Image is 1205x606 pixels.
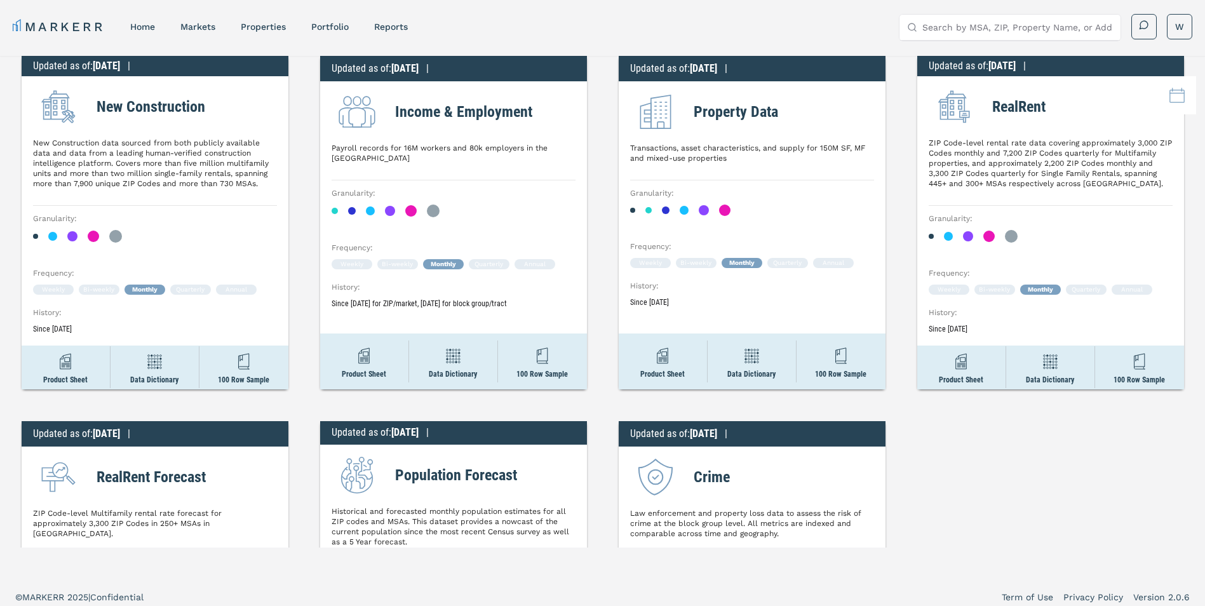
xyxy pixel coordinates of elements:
div: Annual [813,258,854,268]
p: Data Dictionary [429,370,477,379]
button: W [1167,14,1192,39]
span: Updated as of : [332,62,391,74]
p: ZIP Code-level rental rate data covering approximately 3,000 ZIP Codes monthly and 7,200 ZIP Code... [929,138,1173,189]
p: Data Dictionary [727,370,776,379]
p: Data Dictionary [130,375,178,384]
p: 100 Row Sample [516,370,568,379]
h3: History : [630,281,874,291]
span: [DATE] [690,428,717,440]
a: home [130,22,155,32]
img: logo [1169,88,1185,104]
h3: History : [33,307,277,318]
p: ZIP Code-level Multifamily rental rate forecast for approximately 3,300 ZIP Codes in 250+ MSAs in... [33,508,277,539]
div: | [128,58,130,74]
span: [DATE] [988,60,1016,72]
span: Updated as of : [33,60,93,72]
p: Since [DATE] [630,297,874,307]
p: Since [DATE] for ZIP/market, [DATE] for block group/tract [332,299,576,309]
h3: History : [332,282,576,292]
div: | [426,61,429,76]
a: markets [180,22,215,32]
p: Product Sheet [640,370,685,379]
h3: Frequency : [332,243,576,253]
h2: New Construction [97,95,205,118]
h2: Population Forecast [395,464,517,487]
div: Quarterly [469,259,509,269]
input: Search by MSA, ZIP, Property Name, or Address [922,15,1113,40]
img: RealRent [929,81,979,132]
h3: Granularity : [33,213,277,224]
span: [DATE] [93,60,120,72]
img: Income & Employment [332,86,382,137]
p: Product Sheet [939,375,983,384]
img: New Construction [33,81,84,132]
img: sample [232,350,255,373]
span: Updated as of : [33,428,93,440]
h3: History : [929,307,1173,318]
h2: RealRent [992,95,1046,118]
div: Monthly [423,259,464,269]
p: Since [DATE] [929,324,1173,334]
a: Term of Use [1002,591,1053,603]
p: New Construction data sourced from both publicly available data and data from a leading human-ver... [33,138,277,189]
div: Quarterly [1066,285,1107,295]
h2: RealRent Forecast [97,466,206,488]
img: sheet [950,350,973,373]
div: Bi-weekly [974,285,1015,295]
div: Weekly [332,259,372,269]
div: Weekly [929,285,969,295]
a: Privacy Policy [1063,591,1123,603]
span: Updated as of : [332,426,391,438]
h3: Frequency : [33,268,277,278]
div: | [725,61,727,76]
div: Annual [216,285,257,295]
span: [DATE] [391,62,419,74]
a: MARKERR [13,18,105,36]
div: | [128,426,130,441]
h3: Granularity : [630,188,874,198]
img: sample [830,344,852,367]
div: Bi-weekly [79,285,119,295]
div: Bi-weekly [676,258,717,268]
span: Confidential [90,592,144,602]
span: Updated as of : [630,62,690,74]
span: [DATE] [690,62,717,74]
h3: Granularity : [929,213,1173,224]
div: Monthly [125,285,165,295]
p: Historical and forecasted monthly population estimates for all ZIP codes and MSAs. This dataset p... [332,506,576,547]
img: sample [1128,350,1151,373]
div: Weekly [33,285,74,295]
span: [DATE] [93,428,120,440]
div: Quarterly [767,258,808,268]
img: sheet [54,350,77,373]
img: sheet [651,344,674,367]
h3: Frequency : [929,268,1173,278]
div: Annual [515,259,555,269]
p: Data Dictionary [1026,375,1074,384]
h3: Granularity : [332,188,576,198]
h2: Property Data [694,100,778,123]
div: | [426,425,429,440]
span: W [1175,20,1184,33]
img: RealRent Forecast [33,452,84,502]
div: Annual [1112,285,1152,295]
span: © [15,592,22,602]
img: sheet [353,344,375,367]
p: 100 Row Sample [815,370,866,379]
img: Property Data [630,86,681,137]
a: properties [241,22,286,32]
h2: Crime [694,466,730,488]
img: dict [441,344,464,367]
p: Transactions, asset characteristics, and supply for 150M SF, MF and mixed-use properties [630,143,874,163]
a: Portfolio [311,22,349,32]
span: Updated as of : [630,428,690,440]
p: 100 Row Sample [218,375,269,384]
span: [DATE] [391,426,419,438]
img: dict [740,344,763,367]
span: 2025 | [67,592,90,602]
a: reports [374,22,408,32]
a: Version 2.0.6 [1133,591,1190,603]
img: Population Forecast [332,450,382,501]
p: Since [DATE] [33,324,277,334]
h3: Frequency : [630,241,874,252]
